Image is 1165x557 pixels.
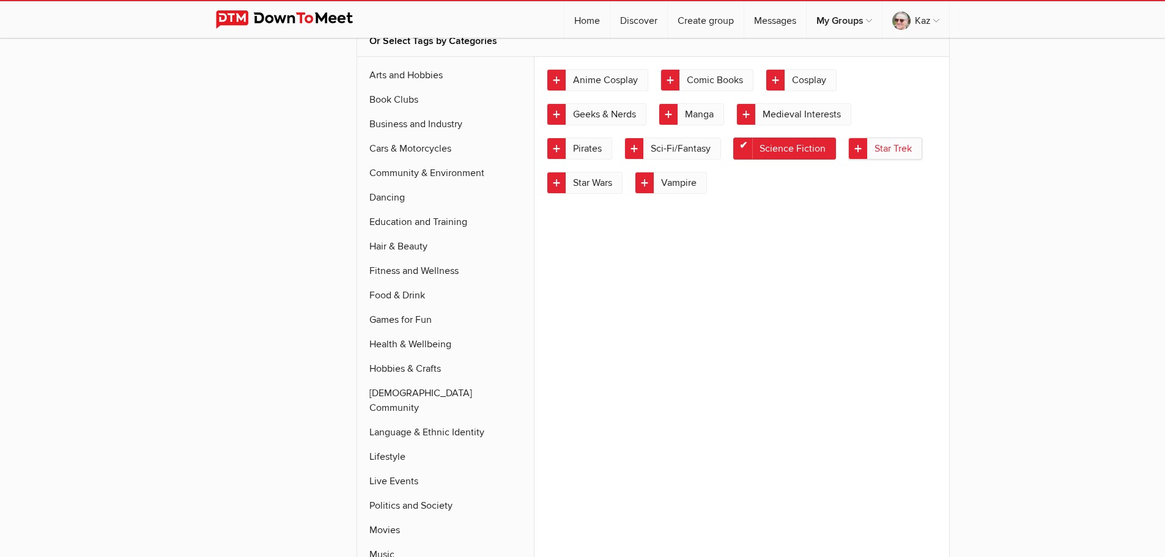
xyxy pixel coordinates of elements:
a: Messages [744,1,806,38]
a: Arts and Hobbies [357,63,534,87]
a: Business and Industry [357,112,534,136]
a: Sci-Fi/Fantasy [624,138,721,160]
a: Dancing [357,185,534,210]
a: Vampire [635,172,707,194]
a: Fitness and Wellness [357,259,534,283]
a: Cars & Motorcycles [357,136,534,161]
a: [DEMOGRAPHIC_DATA] Community [357,381,534,420]
a: Anime Cosplay [547,69,648,91]
a: Medieval Interests [736,103,851,125]
a: Comic Books [660,69,753,91]
a: Kaz [882,1,949,38]
a: Discover [610,1,667,38]
a: Hair & Beauty [357,234,534,259]
a: Create group [668,1,744,38]
a: Movies [357,518,534,542]
a: Games for Fun [357,308,534,332]
a: Manga [659,103,724,125]
a: My Groups [807,1,882,38]
a: Politics and Society [357,493,534,518]
a: Science Fiction [733,138,836,160]
a: Cosplay [766,69,837,91]
img: DownToMeet [216,10,372,29]
a: Health & Wellbeing [357,332,534,356]
a: Geeks & Nerds [547,103,646,125]
a: Star Wars [547,172,623,194]
a: Star Trek [848,138,922,160]
a: Education and Training [357,210,534,234]
a: Community & Environment [357,161,534,185]
a: Pirates [547,138,612,160]
a: Book Clubs [357,87,534,112]
a: Food & Drink [357,283,534,308]
a: Lifestyle [357,444,534,469]
a: Language & Ethnic Identity [357,420,534,444]
a: Home [564,1,610,38]
a: Live Events [357,469,534,493]
h2: Or Select Tags by Categories [369,26,937,56]
a: Hobbies & Crafts [357,356,534,381]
